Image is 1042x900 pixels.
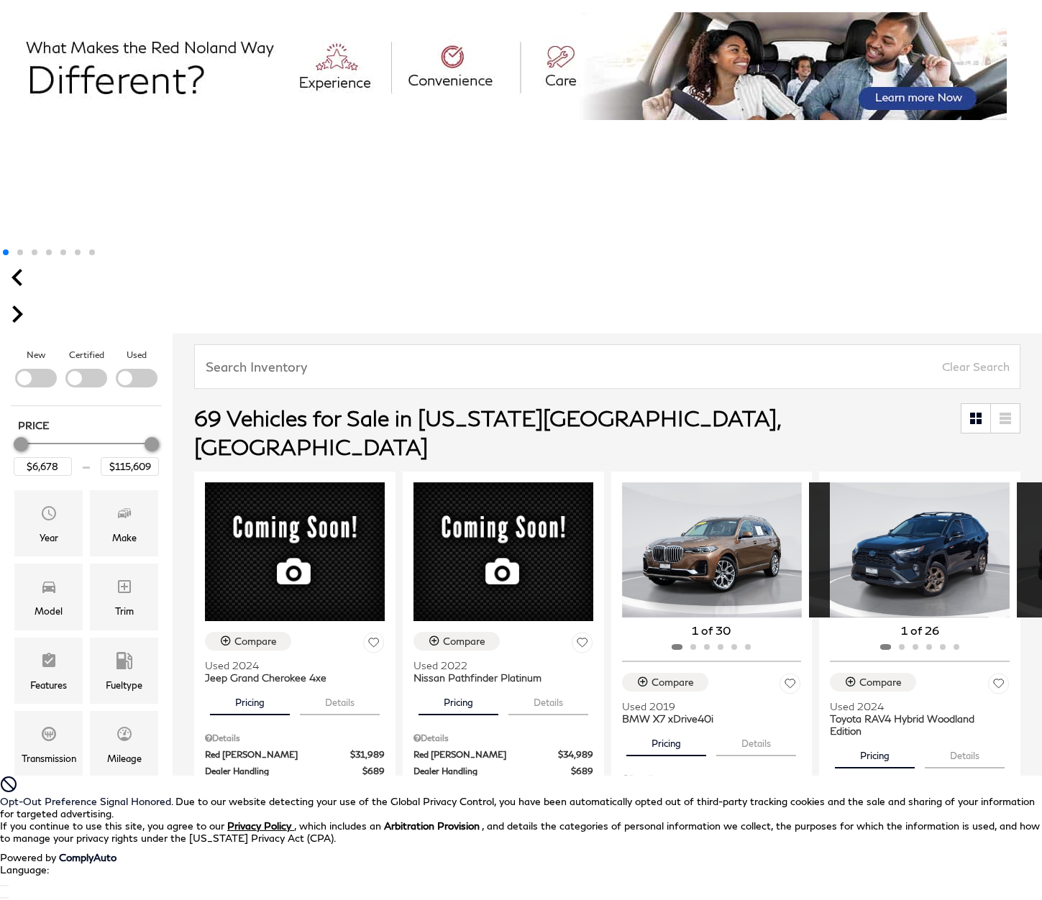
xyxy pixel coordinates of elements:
a: Dealer Handling $689 [205,765,385,778]
a: Used 2022 Nissan Pathfinder Platinum [413,659,593,684]
input: Maximum [101,457,159,476]
span: Dealer Handling [205,765,362,778]
span: Go to slide 6 [75,249,81,255]
span: Make [116,501,133,530]
a: Dealer Handling $689 [413,765,593,778]
button: Compare Vehicle [830,673,916,692]
div: Maximum Price [145,437,159,451]
span: Features [40,648,58,677]
button: details tab [716,725,796,756]
span: Used 2019 [622,700,791,712]
span: Used 2024 [830,700,999,712]
img: 2024 Jeep Grand Cherokee 4xe [205,482,385,621]
div: Year Year [14,490,83,556]
div: Fueltype [106,677,142,693]
div: Features [30,677,67,693]
div: Model Model [14,564,83,630]
span: Mileage [116,722,133,750]
div: Next slide [785,630,805,661]
span: Nissan Pathfinder Platinum [413,671,582,684]
span: Year [40,501,58,530]
div: 1 of 26 [819,623,1020,638]
img: 2024 Toyota RAV4 Hybrid Woodland Edition 1 [830,482,1010,617]
div: Mileage Mileage [90,711,158,777]
a: Used 2024 Jeep Grand Cherokee 4xe [205,659,385,684]
h5: Price [18,419,155,432]
button: pricing tab [210,684,290,715]
div: Make [112,530,137,546]
span: Toyota RAV4 Hybrid Woodland Edition [830,712,999,737]
span: $689 [571,765,593,778]
img: 2022 Nissan Pathfinder Platinum [413,482,593,621]
div: Compare [652,676,694,689]
span: Used 2022 [413,659,582,671]
div: Trim Trim [90,564,158,630]
div: Filter by Vehicle Type [11,348,162,405]
div: Make Make [90,490,158,556]
span: $689 [362,765,385,778]
strong: Arbitration Provision [384,819,480,832]
button: pricing tab [835,737,915,768]
span: Go to slide 5 [60,249,66,255]
span: Go to slide 2 [17,249,23,255]
div: Pricing Details - BMW X7 xDrive40i [622,773,802,786]
input: Search Inventory [194,344,1020,389]
span: Red [PERSON_NAME] [205,748,350,761]
a: Used 2024 Toyota RAV4 Hybrid Woodland Edition [830,700,1010,737]
span: Red [PERSON_NAME] [413,748,558,761]
div: Model [35,603,63,619]
div: 1 / 2 [830,482,1010,617]
div: Mileage [107,750,142,766]
span: Used 2024 [205,659,374,671]
button: Compare Vehicle [413,632,500,651]
input: Minimum [14,457,72,476]
div: Compare [859,676,902,689]
button: Compare Vehicle [622,673,708,692]
div: Next slide [994,630,1013,661]
button: pricing tab [419,684,498,715]
button: details tab [508,684,588,715]
span: Transmission [40,722,58,750]
span: Go to slide 1 [3,249,9,255]
div: Transmission [22,750,76,766]
span: Model [40,574,58,603]
div: 1 / 2 [622,482,802,617]
span: Go to slide 3 [32,249,37,255]
div: Year [40,530,58,546]
button: Compare Vehicle [205,632,291,651]
span: $31,989 [350,748,385,761]
div: Features Features [14,638,83,704]
span: 69 Vehicles for Sale in [US_STATE][GEOGRAPHIC_DATA], [GEOGRAPHIC_DATA] [194,405,780,459]
span: Go to slide 4 [46,249,52,255]
span: Dealer Handling [413,765,571,778]
span: BMW X7 xDrive40i [622,712,791,725]
div: Pricing Details - Jeep Grand Cherokee 4xe [205,732,385,745]
a: ComplyAuto [59,851,116,863]
div: Fueltype Fueltype [90,638,158,704]
div: 2 / 2 [809,482,989,617]
span: Fueltype [116,648,133,677]
label: Used [127,348,147,362]
div: Compare [234,635,277,648]
label: Certified [69,348,104,362]
a: Used 2019 BMW X7 xDrive40i [622,700,802,725]
img: 2019 BMW X7 xDrive40i 1 [622,482,802,617]
span: $34,989 [558,748,593,761]
button: details tab [300,684,380,715]
div: Trim [115,603,134,619]
button: details tab [925,737,1005,768]
span: Jeep Grand Cherokee 4xe [205,671,374,684]
div: Minimum Price [14,437,28,451]
div: Price [14,432,159,476]
span: Go to slide 7 [89,249,95,255]
button: pricing tab [626,725,706,756]
span: Trim [116,574,133,603]
div: Compare [443,635,485,648]
a: Red [PERSON_NAME] $31,989 [205,748,385,761]
div: Pricing Details - Nissan Pathfinder Platinum [413,732,593,745]
u: Privacy Policy [227,819,291,832]
label: New [27,348,45,362]
a: Privacy Policy [227,819,294,832]
div: Transmission Transmission [14,711,83,777]
div: 1 of 30 [611,623,813,638]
